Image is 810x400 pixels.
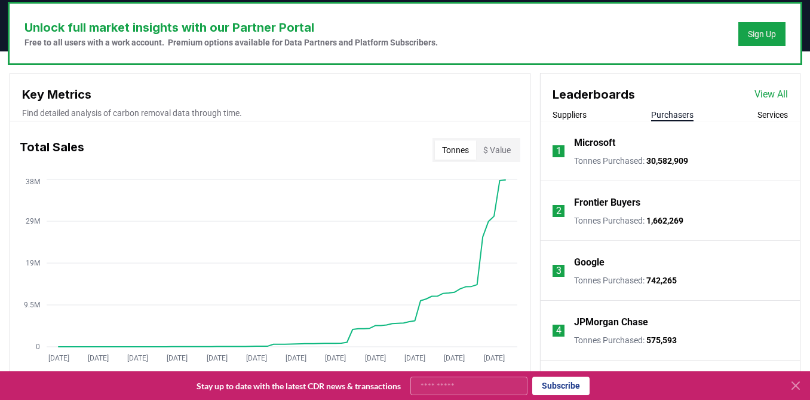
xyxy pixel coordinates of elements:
[22,107,518,119] p: Find detailed analysis of carbon removal data through time.
[286,354,306,362] tspan: [DATE]
[435,141,476,160] button: Tonnes
[754,87,788,102] a: View All
[574,215,683,227] p: Tonnes Purchased :
[22,86,518,103] h3: Key Metrics
[207,354,228,362] tspan: [DATE]
[88,354,109,362] tspan: [DATE]
[757,109,788,121] button: Services
[738,22,786,46] button: Sign Up
[26,217,40,225] tspan: 29M
[748,28,776,40] a: Sign Up
[556,323,562,338] p: 4
[574,334,677,346] p: Tonnes Purchased :
[48,354,69,362] tspan: [DATE]
[484,354,505,362] tspan: [DATE]
[167,354,188,362] tspan: [DATE]
[476,141,518,160] button: $ Value
[646,216,683,225] span: 1,662,269
[444,354,465,362] tspan: [DATE]
[574,274,677,286] p: Tonnes Purchased :
[246,354,267,362] tspan: [DATE]
[36,343,40,351] tspan: 0
[553,109,587,121] button: Suppliers
[127,354,148,362] tspan: [DATE]
[24,36,438,48] p: Free to all users with a work account. Premium options available for Data Partners and Platform S...
[574,136,615,150] a: Microsoft
[574,155,688,167] p: Tonnes Purchased :
[26,259,40,267] tspan: 19M
[553,86,635,103] h3: Leaderboards
[556,264,562,278] p: 3
[574,196,640,210] a: Frontier Buyers
[365,354,386,362] tspan: [DATE]
[24,19,438,36] h3: Unlock full market insights with our Partner Portal
[646,156,688,166] span: 30,582,909
[404,354,425,362] tspan: [DATE]
[574,255,605,270] a: Google
[20,138,84,162] h3: Total Sales
[646,276,677,285] span: 742,265
[574,315,648,329] a: JPMorgan Chase
[26,178,40,186] tspan: 38M
[556,144,562,158] p: 1
[646,335,677,345] span: 575,593
[556,204,562,218] p: 2
[24,301,40,309] tspan: 9.5M
[325,354,346,362] tspan: [DATE]
[651,109,694,121] button: Purchasers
